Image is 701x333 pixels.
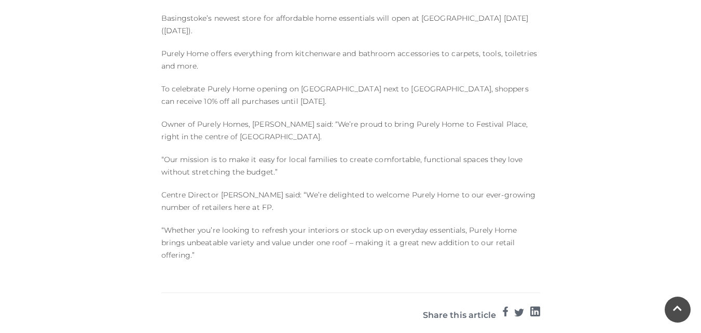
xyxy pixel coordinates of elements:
[161,189,540,214] p: Centre Director [PERSON_NAME] said: “We’re delighted to welcome Purely Home to our ever-growing n...
[503,307,508,316] img: Facebook
[161,224,540,261] p: “Whether you’re looking to refresh your interiors or stock up on everyday essentials, Purely Home...
[530,305,540,323] a: LinkedIn
[161,12,540,37] p: Basingstoke’s newest store for affordable home essentials will open at [GEOGRAPHIC_DATA] [DATE] (...
[514,305,524,323] a: Twitter
[530,307,540,316] img: Google
[423,307,497,320] h3: Share this article
[161,83,540,108] p: To celebrate Purely Home opening on [GEOGRAPHIC_DATA] next to [GEOGRAPHIC_DATA], shoppers can rec...
[514,307,524,317] img: Twitter
[161,118,540,143] p: Owner of Purely Homes, [PERSON_NAME] said: “We’re proud to bring Purely Home to Festival Place, r...
[161,47,540,72] p: Purely Home offers everything from kitchenware and bathroom accessories to carpets, tools, toilet...
[161,153,540,178] p: “Our mission is to make it easy for local families to create comfortable, functional spaces they ...
[503,305,508,323] a: Facebook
